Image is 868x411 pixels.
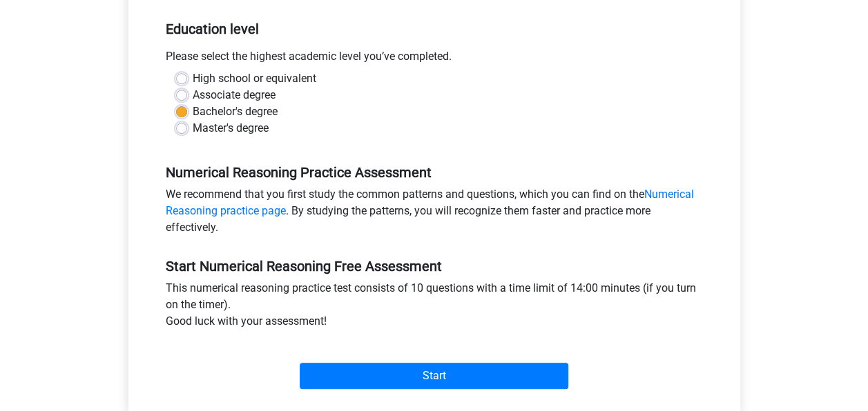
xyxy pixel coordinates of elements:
h5: Start Numerical Reasoning Free Assessment [166,258,703,274]
h5: Education level [166,15,703,43]
div: We recommend that you first study the common patterns and questions, which you can find on the . ... [155,186,713,241]
div: This numerical reasoning practice test consists of 10 questions with a time limit of 14:00 minute... [155,280,713,335]
label: Associate degree [193,87,276,103]
label: Bachelor's degree [193,103,278,120]
label: High school or equivalent [193,70,316,87]
h5: Numerical Reasoning Practice Assessment [166,164,703,181]
div: Please select the highest academic level you’ve completed. [155,48,713,70]
label: Master's degree [193,120,269,137]
input: Start [300,363,568,389]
